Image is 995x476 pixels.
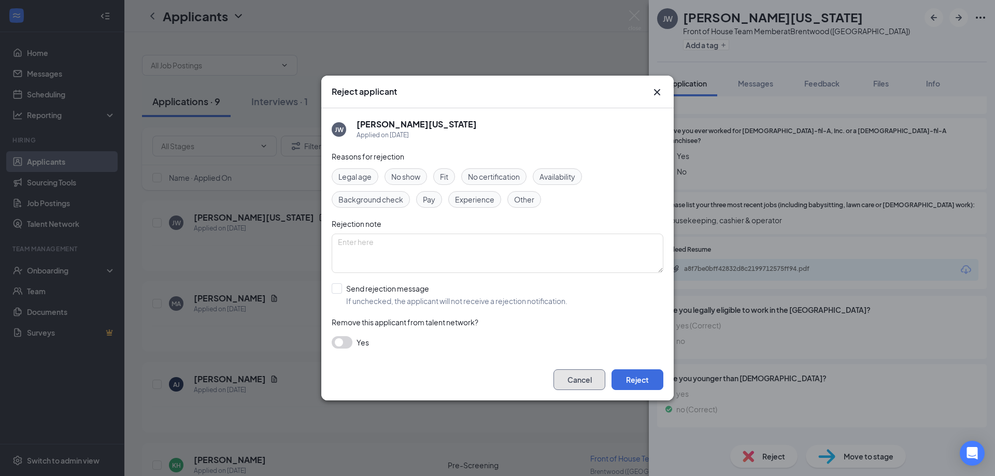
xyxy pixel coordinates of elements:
[539,171,575,182] span: Availability
[651,86,663,98] button: Close
[423,194,435,205] span: Pay
[553,369,605,390] button: Cancel
[514,194,534,205] span: Other
[338,194,403,205] span: Background check
[332,318,478,327] span: Remove this applicant from talent network?
[357,336,369,349] span: Yes
[338,171,372,182] span: Legal age
[612,369,663,390] button: Reject
[332,219,381,228] span: Rejection note
[440,171,448,182] span: Fit
[357,119,477,130] h5: [PERSON_NAME][US_STATE]
[651,86,663,98] svg: Cross
[391,171,420,182] span: No show
[468,171,520,182] span: No certification
[332,86,397,97] h3: Reject applicant
[335,125,344,134] div: JW
[357,130,477,140] div: Applied on [DATE]
[960,441,985,466] div: Open Intercom Messenger
[332,152,404,161] span: Reasons for rejection
[455,194,494,205] span: Experience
